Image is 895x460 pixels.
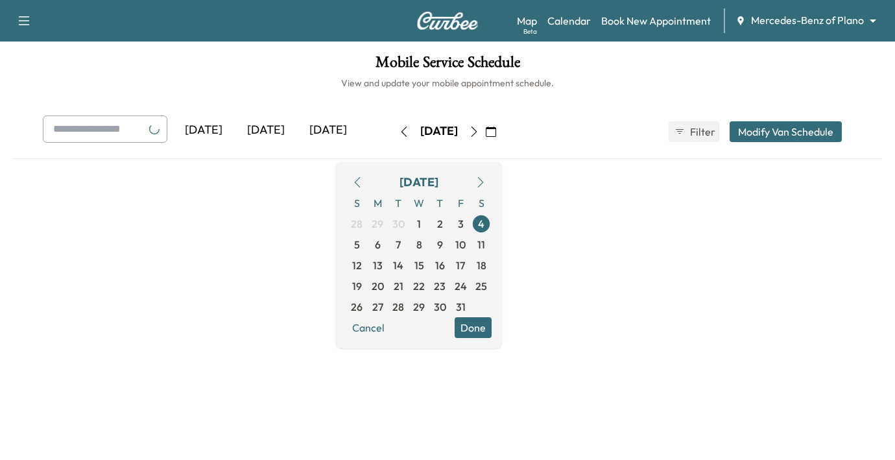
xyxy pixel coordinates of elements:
span: 31 [456,299,466,315]
span: 5 [354,237,360,252]
span: 1 [417,216,421,232]
span: 24 [455,278,467,294]
span: 18 [477,258,486,273]
a: Calendar [547,13,591,29]
span: 8 [416,237,422,252]
span: 16 [435,258,445,273]
span: T [388,193,409,213]
span: 23 [434,278,446,294]
div: Beta [523,27,537,36]
h1: Mobile Service Schedule [13,54,882,77]
span: M [367,193,388,213]
span: 26 [351,299,363,315]
span: 14 [393,258,403,273]
div: [DATE] [420,123,458,139]
span: T [429,193,450,213]
div: [DATE] [235,115,297,145]
span: 29 [413,299,425,315]
span: 10 [455,237,466,252]
button: Modify Van Schedule [730,121,842,142]
span: 21 [394,278,403,294]
span: 3 [458,216,464,232]
span: 20 [372,278,384,294]
div: [DATE] [297,115,359,145]
button: Filter [669,121,719,142]
span: 4 [478,216,484,232]
span: S [346,193,367,213]
span: S [471,193,492,213]
span: W [409,193,429,213]
div: [DATE] [400,173,438,191]
span: 6 [375,237,381,252]
img: Curbee Logo [416,12,479,30]
span: Filter [690,124,713,139]
span: 11 [477,237,485,252]
span: 2 [437,216,443,232]
span: 29 [372,216,383,232]
span: 28 [351,216,363,232]
span: 13 [373,258,383,273]
span: 30 [434,299,446,315]
a: Book New Appointment [601,13,711,29]
span: 9 [437,237,443,252]
button: Cancel [346,317,390,338]
span: 15 [414,258,424,273]
span: Mercedes-Benz of Plano [751,13,864,28]
span: 7 [396,237,401,252]
h6: View and update your mobile appointment schedule. [13,77,882,90]
div: [DATE] [173,115,235,145]
span: 28 [392,299,404,315]
span: F [450,193,471,213]
span: 17 [456,258,465,273]
span: 27 [372,299,383,315]
span: 25 [475,278,487,294]
span: 19 [352,278,362,294]
span: 22 [413,278,425,294]
button: Done [455,317,492,338]
a: MapBeta [517,13,537,29]
span: 12 [352,258,362,273]
span: 30 [392,216,405,232]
